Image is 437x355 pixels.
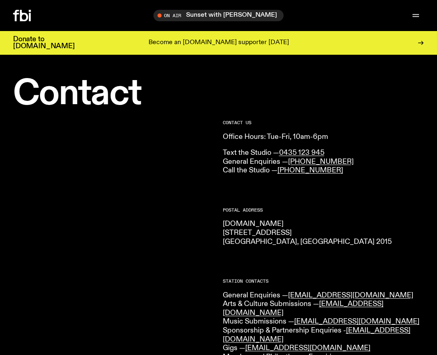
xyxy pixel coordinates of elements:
a: [PHONE_NUMBER] [288,158,354,165]
a: 0435 123 945 [279,149,324,156]
p: [DOMAIN_NAME] [STREET_ADDRESS] [GEOGRAPHIC_DATA], [GEOGRAPHIC_DATA] 2015 [223,220,424,246]
h2: Station Contacts [223,279,424,284]
h2: Postal Address [223,208,424,212]
a: [PHONE_NUMBER] [277,167,343,174]
h3: Donate to [DOMAIN_NAME] [13,36,75,50]
button: On AirSunset with [PERSON_NAME] [153,10,284,21]
a: [EMAIL_ADDRESS][DOMAIN_NAME] [245,344,370,352]
p: Become an [DOMAIN_NAME] supporter [DATE] [149,39,289,47]
h2: CONTACT US [223,121,424,125]
p: Office Hours: Tue-Fri, 10am-6pm [223,133,424,142]
a: [EMAIL_ADDRESS][DOMAIN_NAME] [223,300,384,317]
h1: Contact [13,78,215,111]
a: [EMAIL_ADDRESS][DOMAIN_NAME] [223,327,410,343]
a: [EMAIL_ADDRESS][DOMAIN_NAME] [294,318,419,325]
p: Text the Studio — General Enquiries — Call the Studio — [223,149,424,175]
span: Tune in live [162,12,280,18]
a: [EMAIL_ADDRESS][DOMAIN_NAME] [288,292,413,299]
